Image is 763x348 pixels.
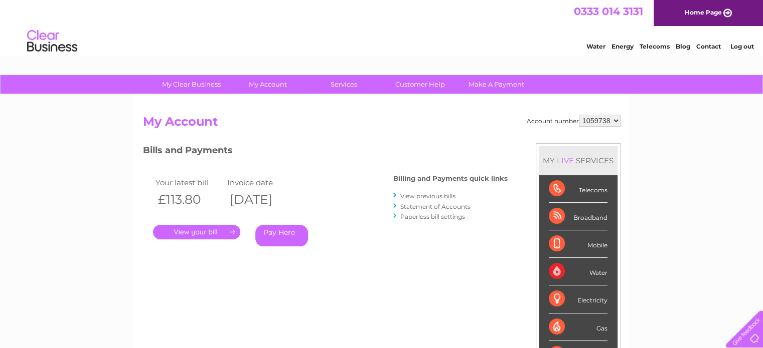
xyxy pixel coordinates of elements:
a: Contact [696,43,721,50]
h2: My Account [143,115,621,134]
td: Your latest bill [153,176,225,189]
a: Telecoms [640,43,670,50]
a: Pay Here [255,225,308,246]
div: Mobile [549,230,607,258]
h3: Bills and Payments [143,143,508,161]
div: Account number [527,115,621,127]
div: Gas [549,313,607,341]
a: Services [302,75,385,94]
th: [DATE] [225,189,297,210]
a: Customer Help [379,75,462,94]
div: Electricity [549,285,607,313]
a: Make A Payment [455,75,538,94]
div: Broadband [549,203,607,230]
a: Water [586,43,605,50]
div: Telecoms [549,175,607,203]
td: Invoice date [225,176,297,189]
div: Clear Business is a trading name of Verastar Limited (registered in [GEOGRAPHIC_DATA] No. 3667643... [145,6,619,49]
div: LIVE [555,156,576,165]
h4: Billing and Payments quick links [393,175,508,182]
a: View previous bills [400,192,455,200]
a: My Account [226,75,309,94]
a: Statement of Accounts [400,203,471,210]
a: Paperless bill settings [400,213,465,220]
div: MY SERVICES [539,146,618,175]
th: £113.80 [153,189,225,210]
a: 0333 014 3131 [574,5,643,18]
a: My Clear Business [150,75,233,94]
a: . [153,225,240,239]
a: Energy [612,43,634,50]
div: Water [549,258,607,285]
a: Blog [676,43,690,50]
a: Log out [730,43,753,50]
img: logo.png [27,26,78,57]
